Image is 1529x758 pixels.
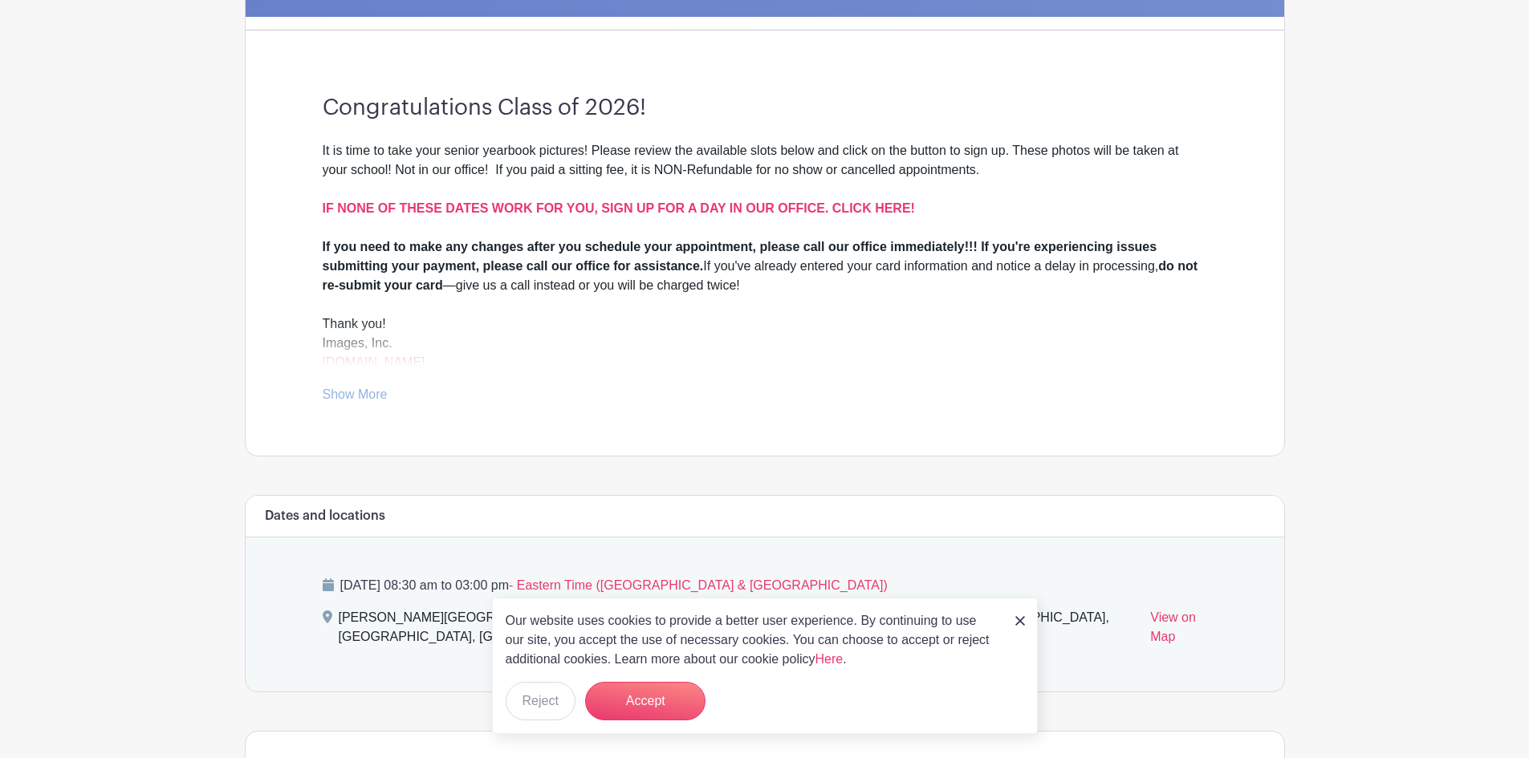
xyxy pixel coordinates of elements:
[323,240,1157,273] strong: If you need to make any changes after you schedule your appointment, please call our office immed...
[323,355,425,369] a: [DOMAIN_NAME]
[506,682,575,720] button: Reject
[323,237,1207,295] div: If you've already entered your card information and notice a delay in processing, —give us a call...
[323,387,388,407] a: Show More
[509,578,888,592] span: - Eastern Time ([GEOGRAPHIC_DATA] & [GEOGRAPHIC_DATA])
[265,509,385,524] h6: Dates and locations
[506,611,998,669] p: Our website uses cookies to provide a better user experience. By continuing to use our site, you ...
[339,608,1138,653] div: [PERSON_NAME][GEOGRAPHIC_DATA], [PERSON_NAME][GEOGRAPHIC_DATA], [GEOGRAPHIC_DATA], [GEOGRAPHIC_DA...
[815,652,844,666] a: Here
[585,682,706,720] button: Accept
[323,334,1207,372] div: Images, Inc.
[1150,608,1206,653] a: View on Map
[323,576,1207,595] p: [DATE] 08:30 am to 03:00 pm
[323,314,1207,334] div: Thank you!
[323,259,1198,292] strong: do not re-submit your card
[323,141,1207,237] div: It is time to take your senior yearbook pictures! Please review the available slots below and cli...
[323,201,915,215] a: IF NONE OF THESE DATES WORK FOR YOU, SIGN UP FOR A DAY IN OUR OFFICE. CLICK HERE!
[323,95,1207,122] h3: Congratulations Class of 2026!
[1015,616,1025,626] img: close_button-5f87c8562297e5c2d7936805f587ecaba9071eb48480494691a3f1689db116b3.svg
